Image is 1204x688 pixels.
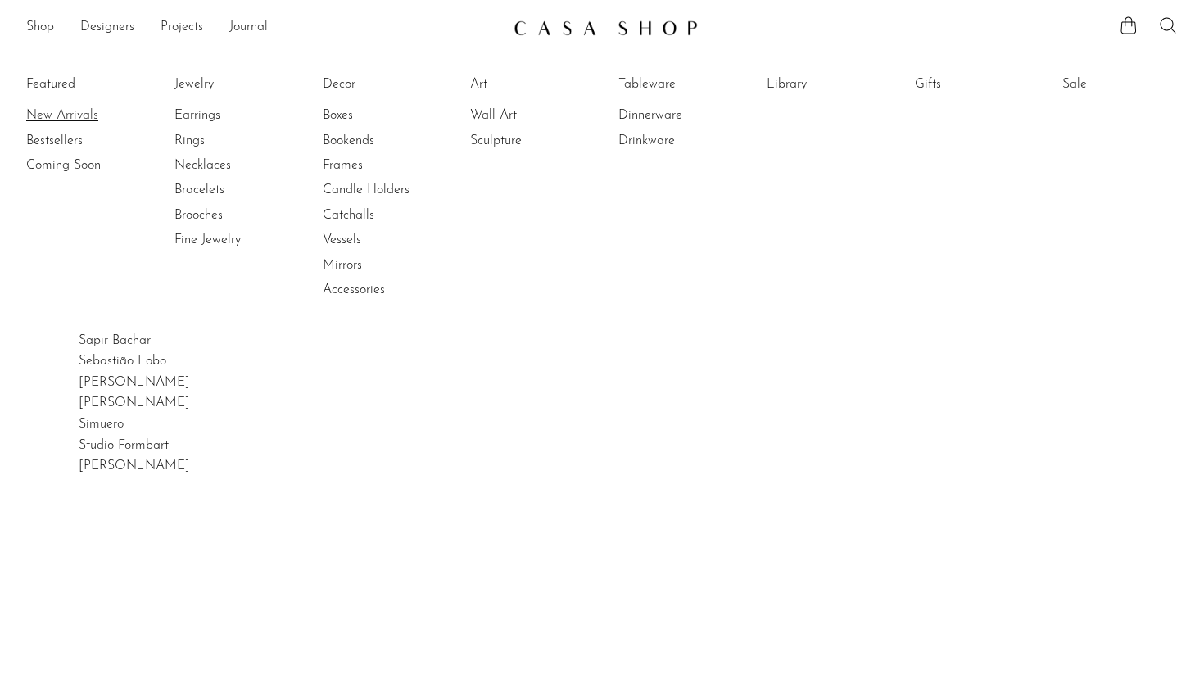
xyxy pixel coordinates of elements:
[323,75,446,93] a: Decor
[174,206,297,224] a: Brooches
[79,334,151,347] a: Sapir Bachar
[470,106,593,124] a: Wall Art
[174,231,297,249] a: Fine Jewelry
[618,132,741,150] a: Drinkware
[229,17,268,38] a: Journal
[161,17,203,38] a: Projects
[174,106,297,124] a: Earrings
[1062,72,1185,103] ul: Sale
[26,132,149,150] a: Bestsellers
[26,14,500,42] nav: Desktop navigation
[26,103,149,178] ul: Featured
[323,181,446,199] a: Candle Holders
[470,75,593,93] a: Art
[323,132,446,150] a: Bookends
[323,281,446,299] a: Accessories
[323,256,446,274] a: Mirrors
[174,72,297,253] ul: Jewelry
[174,181,297,199] a: Bracelets
[26,156,149,174] a: Coming Soon
[618,72,741,153] ul: Tableware
[26,106,149,124] a: New Arrivals
[80,17,134,38] a: Designers
[618,106,741,124] a: Dinnerware
[323,156,446,174] a: Frames
[470,132,593,150] a: Sculpture
[323,231,446,249] a: Vessels
[767,75,889,93] a: Library
[915,72,1038,103] ul: Gifts
[618,75,741,93] a: Tableware
[79,439,169,452] a: Studio Formbart
[174,156,297,174] a: Necklaces
[323,106,446,124] a: Boxes
[1062,75,1185,93] a: Sale
[26,17,54,38] a: Shop
[79,376,190,389] a: [PERSON_NAME]
[174,132,297,150] a: Rings
[323,72,446,303] ul: Decor
[79,459,190,473] a: [PERSON_NAME]
[470,72,593,153] ul: Art
[915,75,1038,93] a: Gifts
[79,355,166,368] a: Sebastião Lobo
[323,206,446,224] a: Catchalls
[26,14,500,42] ul: NEW HEADER MENU
[767,72,889,103] ul: Library
[79,418,124,431] a: Simuero
[79,396,190,410] a: [PERSON_NAME]
[174,75,297,93] a: Jewelry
